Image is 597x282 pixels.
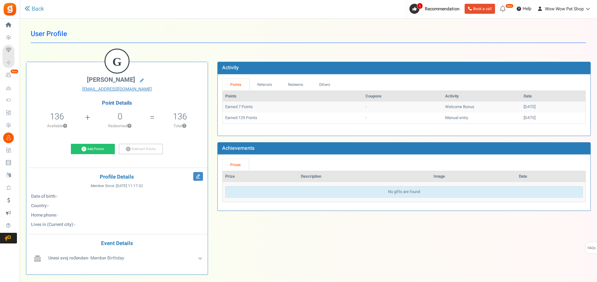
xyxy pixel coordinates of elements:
[116,183,143,189] span: [DATE] 11:17:32
[225,186,583,198] div: No gifts are found
[417,3,423,9] span: 1
[26,100,208,106] h4: Point Details
[48,255,88,261] b: Unesi svoj rođendan
[31,222,203,228] p: :
[521,91,585,102] th: Date
[74,221,75,228] span: -
[71,144,115,154] a: Add Points
[465,4,495,14] a: Book a call
[524,104,583,110] div: [DATE]
[119,144,163,154] a: Subtract Points
[249,79,280,91] a: Referrals
[223,112,363,123] td: Earned 129 Points
[363,112,443,123] td: -
[524,115,583,121] div: [DATE]
[31,241,203,247] h4: Event Details
[445,115,468,121] span: Manual entry
[363,91,443,102] th: Coupons
[443,102,521,112] td: Welcome Bonus
[363,102,443,112] td: -
[31,174,203,180] h4: Profile Details
[425,6,460,12] span: Recommendation
[182,124,186,128] button: ?
[587,242,596,254] span: FAQs
[222,79,249,91] a: Points
[223,171,298,182] th: Prize
[48,255,124,261] span: - Member Birthday
[193,172,203,181] i: Edit Profile
[173,112,187,121] h5: 136
[91,183,143,189] span: Member Since :
[31,203,203,209] p: :
[63,124,67,128] button: ?
[91,123,149,129] p: Redeemed
[514,4,534,14] a: Help
[31,221,73,228] b: Lives in (Current city)
[222,64,239,71] b: Activity
[431,171,516,182] th: Image
[3,2,17,16] img: Gratisfaction
[10,69,19,74] em: New
[31,212,56,218] b: Home phone
[31,193,56,200] b: Date of birth
[31,193,203,200] p: :
[3,70,17,81] a: New
[31,86,203,92] a: [EMAIL_ADDRESS][DOMAIN_NAME]
[222,144,254,152] b: Achievements
[29,123,85,129] p: Available
[31,202,47,209] b: Country
[409,4,462,14] a: 1 Recommendation
[298,171,431,182] th: Description
[57,212,58,218] span: -
[155,123,205,129] p: Total
[443,91,521,102] th: Activity
[521,6,531,12] span: Help
[31,212,203,218] p: :
[516,171,585,182] th: Date
[48,202,49,209] span: -
[105,50,129,74] figcaption: G
[223,91,363,102] th: Points
[545,6,584,12] span: Wow Wow Pet Shop
[5,3,24,21] button: Open LiveChat chat widget
[222,159,249,171] a: Prizes
[31,25,586,43] h1: User Profile
[280,79,311,91] a: Redeems
[505,4,514,8] em: New
[56,193,58,200] span: -
[311,79,338,91] a: Others
[127,124,131,128] button: ?
[223,102,363,112] td: Earned 7 Points
[87,75,135,84] span: [PERSON_NAME]
[118,112,122,121] h5: 0
[50,110,64,123] span: 136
